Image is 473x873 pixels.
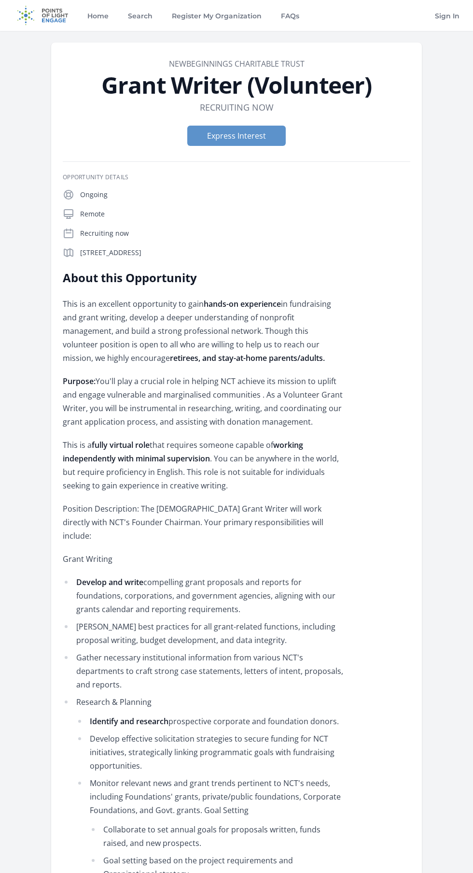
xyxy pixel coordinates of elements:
p: Grant Writing [63,552,345,566]
strong: retirees, and stay-at-home parents/adults. [170,353,325,363]
p: Position Description: The [DEMOGRAPHIC_DATA] Grant Writer will work directly with NCT's Founder C... [63,502,345,543]
h3: Opportunity Details [63,173,410,181]
dd: Recruiting now [200,100,274,114]
li: compelling grant proposals and reports for foundations, corporations, and government agencies, al... [63,575,345,616]
strong: Purpose: [63,376,96,386]
p: This is an excellent opportunity to gain in fundraising and grant writing, develop a deeper under... [63,297,345,365]
button: Express Interest [187,126,286,146]
h2: About this Opportunity [63,270,345,286]
h1: Grant Writer (Volunteer) [63,73,410,97]
strong: fully virtual role [92,440,150,450]
p: This is a that requires someone capable of . You can be anywhere in the world, but require profic... [63,438,345,492]
li: Collaborate to set annual goals for proposals written, funds raised, and new prospects. [90,823,345,850]
li: prospective corporate and foundation donors. [76,715,345,728]
strong: Identify and research [90,716,168,727]
li: Gather necessary institutional information from various NCT's departments to craft strong case st... [63,651,345,691]
li: Develop effective solicitation strategies to secure funding for NCT initiatives, strategically li... [76,732,345,773]
strong: hands-on experience [204,299,281,309]
a: NewBeginnings Charitable Trust [169,58,305,69]
strong: Develop and write [76,577,143,587]
p: Ongoing [80,190,410,200]
p: [STREET_ADDRESS] [80,248,410,258]
li: [PERSON_NAME] best practices for all grant-related functions, including proposal writing, budget ... [63,620,345,647]
p: Recruiting now [80,229,410,238]
p: Remote [80,209,410,219]
p: You'll play a crucial role in helping NCT achieve its mission to uplift and engage vulnerable and... [63,374,345,429]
